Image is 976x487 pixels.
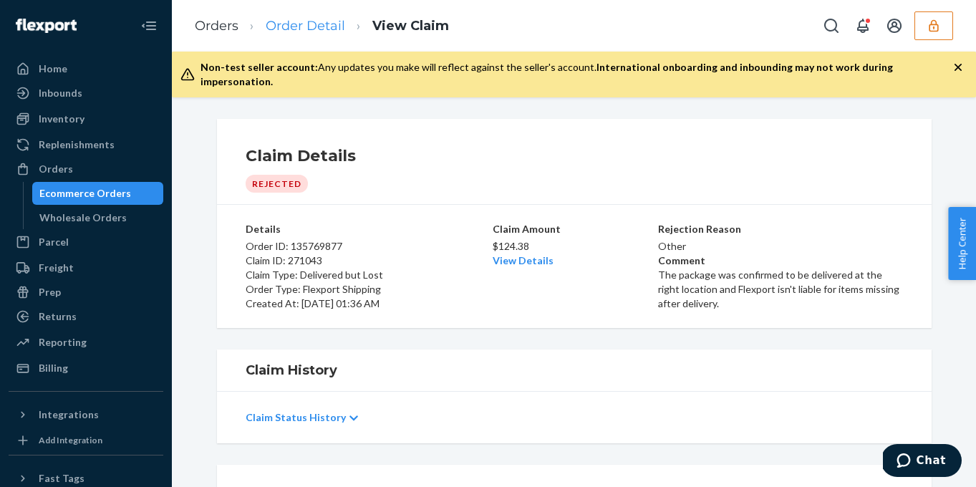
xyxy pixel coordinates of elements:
[883,444,962,480] iframe: Opens a widget where you can chat to one of our agents
[39,434,102,446] div: Add Integration
[9,403,163,426] button: Integrations
[493,239,656,254] p: $124.38
[39,361,68,375] div: Billing
[880,11,909,40] button: Open account menu
[39,211,127,225] div: Wholesale Orders
[39,138,115,152] div: Replenishments
[9,331,163,354] a: Reporting
[266,18,345,34] a: Order Detail
[39,235,69,249] div: Parcel
[39,335,87,349] div: Reporting
[246,239,490,254] p: Order ID: 135769877
[39,408,99,422] div: Integrations
[246,282,490,296] p: Order Type: Flexport Shipping
[39,86,82,100] div: Inbounds
[39,112,84,126] div: Inventory
[246,145,903,168] h1: Claim Details
[493,222,656,236] p: Claim Amount
[39,186,131,201] div: Ecommerce Orders
[9,133,163,156] a: Replenishments
[195,18,238,34] a: Orders
[183,5,460,47] ol: breadcrumbs
[948,207,976,280] button: Help Center
[9,256,163,279] a: Freight
[246,268,490,282] p: Claim Type: Delivered but Lost
[246,175,308,193] div: Rejected
[9,57,163,80] a: Home
[32,182,164,205] a: Ecommerce Orders
[246,254,490,268] p: Claim ID: 271043
[9,82,163,105] a: Inbounds
[658,268,902,311] p: The package was confirmed to be delivered at the right location and Flexport isn't liable for ite...
[32,206,164,229] a: Wholesale Orders
[39,62,67,76] div: Home
[246,222,490,236] p: Details
[9,231,163,254] a: Parcel
[658,239,902,254] p: Other
[658,254,902,268] p: Comment
[200,61,318,73] span: Non-test seller account:
[246,410,346,425] p: Claim Status History
[39,285,61,299] div: Prep
[9,281,163,304] a: Prep
[39,471,84,486] div: Fast Tags
[200,60,953,89] div: Any updates you make will reflect against the seller's account.
[817,11,846,40] button: Open Search Box
[39,309,77,324] div: Returns
[658,222,902,236] p: Rejection Reason
[9,357,163,380] a: Billing
[135,11,163,40] button: Close Navigation
[9,158,163,180] a: Orders
[9,305,163,328] a: Returns
[493,254,554,266] a: View Details
[849,11,877,40] button: Open notifications
[246,296,490,311] p: Created At: [DATE] 01:36 AM
[372,18,449,34] a: View Claim
[9,107,163,130] a: Inventory
[39,162,73,176] div: Orders
[246,361,903,380] h1: Claim History
[9,432,163,449] a: Add Integration
[39,261,74,275] div: Freight
[16,19,77,33] img: Flexport logo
